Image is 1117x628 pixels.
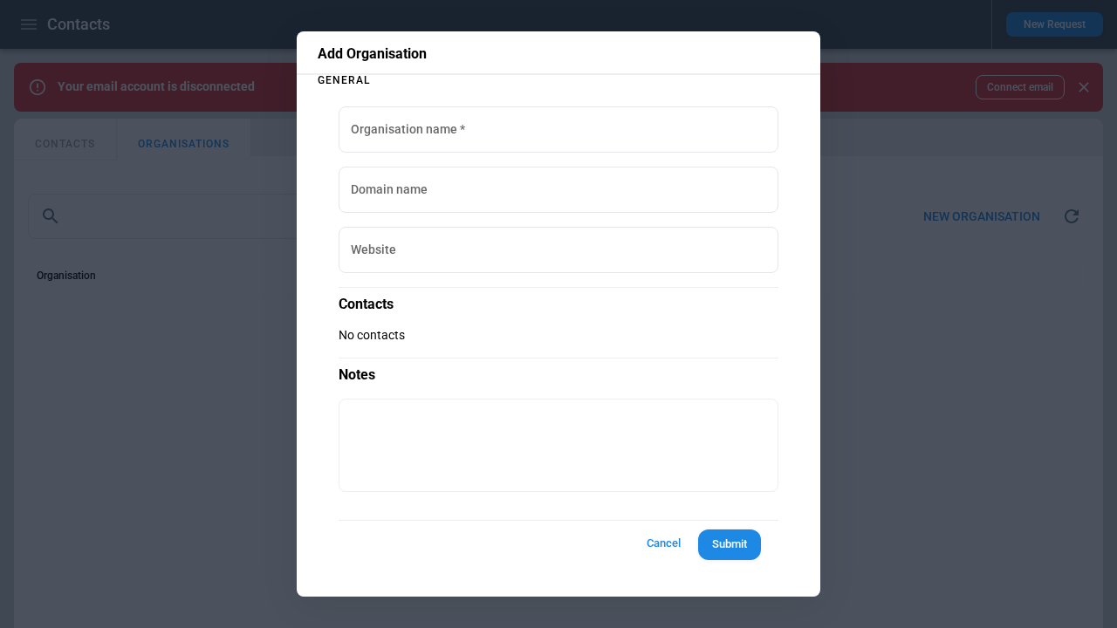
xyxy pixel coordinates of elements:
p: Contacts [339,287,778,314]
p: General [318,75,799,85]
button: Submit [698,529,761,560]
p: No contacts [339,328,778,343]
p: Notes [339,358,778,385]
button: Cancel [635,528,691,560]
p: Add Organisation [318,45,799,63]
